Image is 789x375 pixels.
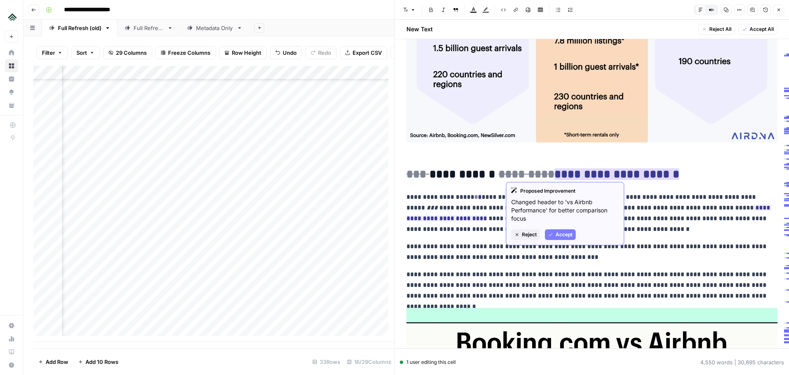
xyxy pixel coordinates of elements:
[155,46,216,59] button: Freeze Columns
[511,229,540,240] button: Reject
[5,59,18,72] a: Browse
[522,231,537,238] span: Reject
[353,49,382,57] span: Export CSV
[180,20,249,36] a: Metadata Only
[5,7,18,27] button: Workspace: Uplisting
[5,86,18,99] a: Opportunities
[5,46,18,59] a: Home
[58,24,102,32] div: Full Refresh (old)
[698,24,735,35] button: Reject All
[305,46,337,59] button: Redo
[73,355,123,368] button: Add 10 Rows
[37,46,68,59] button: Filter
[134,24,164,32] div: Full Refresh
[750,26,774,33] span: Accept All
[556,231,572,238] span: Accept
[118,20,180,36] a: Full Refresh
[344,355,394,368] div: 16/29 Columns
[5,332,18,345] a: Usage
[738,24,777,35] button: Accept All
[232,49,261,57] span: Row Height
[116,49,147,57] span: 29 Columns
[42,49,55,57] span: Filter
[270,46,302,59] button: Undo
[400,359,456,366] div: 1 user editing this cell
[33,355,73,368] button: Add Row
[196,24,233,32] div: Metadata Only
[309,355,344,368] div: 33 Rows
[5,72,18,86] a: Insights
[511,198,619,223] p: Changed header to 'vs Airbnb Performance' for better comparison focus
[318,49,331,57] span: Redo
[219,46,267,59] button: Row Height
[340,46,387,59] button: Export CSV
[5,9,20,24] img: Uplisting Logo
[46,358,68,366] span: Add Row
[5,359,18,372] button: Help + Support
[5,319,18,332] a: Settings
[406,25,433,33] h2: New Text
[511,187,619,195] div: Proposed Improvement
[709,26,731,33] span: Reject All
[5,99,18,112] a: Your Data
[103,46,152,59] button: 29 Columns
[5,345,18,359] a: Learning Hub
[71,46,100,59] button: Sort
[168,49,210,57] span: Freeze Columns
[42,20,118,36] a: Full Refresh (old)
[545,229,576,240] button: Accept
[283,49,297,57] span: Undo
[85,358,118,366] span: Add 10 Rows
[700,358,784,366] div: 4,550 words | 30,895 characters
[76,49,87,57] span: Sort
